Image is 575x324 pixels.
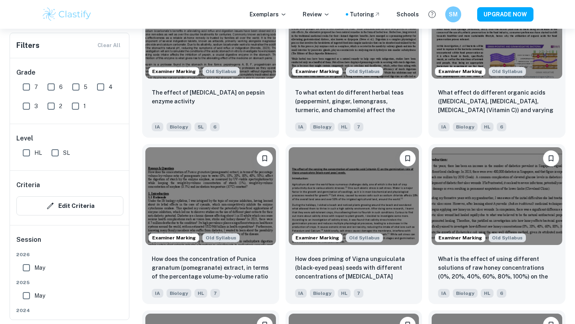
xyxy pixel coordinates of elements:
[543,150,559,166] button: Bookmark
[16,180,40,190] h6: Criteria
[16,134,123,143] h6: Level
[16,307,123,314] span: 2024
[194,289,207,298] span: HL
[59,83,63,91] span: 6
[16,235,123,251] h6: Session
[350,10,381,19] a: Tutoring
[152,289,163,298] span: IA
[16,251,123,258] span: 2026
[438,88,556,115] p: What effect do different organic acids (Lactic acid, Citric acid, Ascorbic acid (Vitamin C)) and ...
[435,234,485,241] span: Examiner Marking
[142,144,279,304] a: Examiner MarkingStarting from the May 2025 session, the Biology IA requirements have changed. It'...
[346,233,383,242] div: Starting from the May 2025 session, the Biology IA requirements have changed. It's OK to refer to...
[435,68,485,75] span: Examiner Marking
[438,289,450,298] span: IA
[16,279,123,286] span: 2025
[167,289,191,298] span: Biology
[83,102,86,111] span: 1
[303,10,330,19] p: Review
[310,122,335,131] span: Biology
[477,7,533,22] button: UPGRADE NOW
[295,122,307,131] span: IA
[289,147,419,245] img: Biology IA example thumbnail: How does priming of Vigna unguiculata (b
[152,122,163,131] span: IA
[432,147,562,245] img: Biology IA example thumbnail: What is the effect of using different so
[34,148,42,157] span: HL
[497,289,506,298] span: 6
[16,68,123,77] h6: Grade
[489,67,526,76] div: Starting from the May 2025 session, the Biology IA requirements have changed. It's OK to refer to...
[438,255,556,282] p: What is the effect of using different solutions of raw honey concentrations (0%, 20%, 40%, 60%, 8...
[149,234,199,241] span: Examiner Marking
[445,6,461,22] button: SM
[449,10,458,19] h6: SM
[292,68,342,75] span: Examiner Marking
[397,10,419,19] a: Schools
[497,122,506,131] span: 6
[149,68,199,75] span: Examiner Marking
[428,144,565,304] a: Examiner MarkingStarting from the May 2025 session, the Biology IA requirements have changed. It'...
[338,122,351,131] span: HL
[59,102,62,111] span: 2
[346,233,383,242] span: Old Syllabus
[16,196,123,215] button: Edit Criteria
[167,122,191,131] span: Biology
[16,40,40,51] h6: Filters
[295,255,413,282] p: How does priming of Vigna unguiculata (black-eyed peas) seeds with different concentrations of as...
[481,289,494,298] span: HL
[453,289,478,298] span: Biology
[295,289,307,298] span: IA
[34,291,45,300] span: May
[310,289,335,298] span: Biology
[84,83,87,91] span: 5
[489,233,526,242] div: Starting from the May 2025 session, the Biology IA requirements have changed. It's OK to refer to...
[354,122,363,131] span: 7
[346,67,383,76] div: Starting from the May 2025 session, the Biology IA requirements have changed. It's OK to refer to...
[338,289,351,298] span: HL
[438,122,450,131] span: IA
[346,67,383,76] span: Old Syllabus
[292,234,342,241] span: Examiner Marking
[202,233,240,242] span: Old Syllabus
[286,144,422,304] a: Examiner MarkingStarting from the May 2025 session, the Biology IA requirements have changed. It'...
[354,289,363,298] span: 7
[400,150,416,166] button: Bookmark
[152,88,270,106] p: The effect of sodium bicarbonate on pepsin enzyme activity
[489,233,526,242] span: Old Syllabus
[34,102,38,111] span: 3
[202,67,240,76] span: Old Syllabus
[202,233,240,242] div: Starting from the May 2025 session, the Biology IA requirements have changed. It's OK to refer to...
[63,148,70,157] span: SL
[42,6,92,22] img: Clastify logo
[210,122,220,131] span: 6
[257,150,273,166] button: Bookmark
[453,122,478,131] span: Biology
[210,289,220,298] span: 7
[202,67,240,76] div: Starting from the May 2025 session, the Biology IA requirements have changed. It's OK to refer to...
[34,83,38,91] span: 7
[481,122,494,131] span: HL
[152,255,270,282] p: How does the concentration of Punica granatum (pomegranate) extract, in terms of the percentage v...
[109,83,113,91] span: 4
[425,8,439,21] button: Help and Feedback
[194,122,207,131] span: SL
[250,10,287,19] p: Exemplars
[489,67,526,76] span: Old Syllabus
[145,147,276,245] img: Biology IA example thumbnail: How does the concentration of Punica gra
[295,88,413,115] p: To what extent do different herbal teas (peppermint, ginger, lemongrass, turmeric, and chamomile)...
[34,263,45,272] span: May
